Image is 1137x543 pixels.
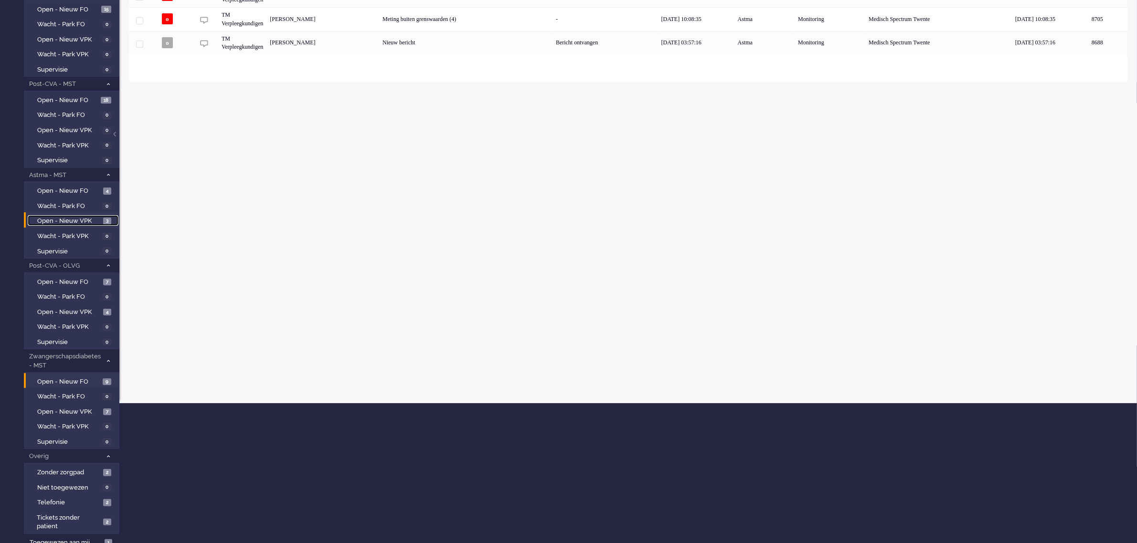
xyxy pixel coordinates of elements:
[28,140,118,150] a: Wacht - Park VPK 0
[103,439,111,446] span: 0
[28,4,118,14] a: Open - Nieuw FO 15
[37,111,100,120] span: Wacht - Park FO
[28,49,118,59] a: Wacht - Park VPK 0
[28,64,118,74] a: Supervisie 0
[865,31,1012,54] div: Medisch Spectrum Twente
[37,232,100,241] span: Wacht - Park VPK
[103,36,111,43] span: 0
[1012,31,1088,54] div: [DATE] 03:57:16
[103,157,111,164] span: 0
[28,155,118,165] a: Supervisie 0
[1088,7,1127,31] div: 8705
[103,51,111,58] span: 0
[28,171,102,180] span: Astma - MST
[103,469,111,476] span: 2
[200,16,208,24] img: ic_chat_grey.svg
[28,34,118,44] a: Open - Nieuw VPK 0
[37,338,100,347] span: Supervisie
[218,7,266,31] div: TM Verpleegkundigen
[103,484,111,491] span: 0
[37,483,100,492] span: Niet toegewezen
[266,7,379,31] div: [PERSON_NAME]
[162,37,173,48] span: o
[658,7,734,31] div: [DATE] 10:08:35
[28,376,118,386] a: Open - Nieuw FO 9
[28,391,118,401] a: Wacht - Park FO 0
[103,339,111,346] span: 0
[28,19,118,29] a: Wacht - Park FO 0
[101,6,111,13] span: 15
[28,276,118,287] a: Open - Nieuw FO 7
[28,452,102,461] span: Overig
[28,80,102,89] span: Post-CVA - MST
[37,20,100,29] span: Wacht - Park FO
[103,21,111,28] span: 0
[37,498,101,507] span: Telefonie
[37,247,100,256] span: Supervisie
[553,31,658,54] div: Bericht ontvangen
[103,423,111,430] span: 0
[103,309,111,316] span: 4
[37,323,100,332] span: Wacht - Park VPK
[218,31,266,54] div: TM Verpleegkundigen
[200,40,208,48] img: ic_chat_grey.svg
[37,407,101,417] span: Open - Nieuw VPK
[37,278,101,287] span: Open - Nieuw FO
[37,468,101,477] span: Zonder zorgpad
[37,422,100,431] span: Wacht - Park VPK
[28,215,118,226] a: Open - Nieuw VPK 3
[1088,31,1127,54] div: 8688
[37,187,101,196] span: Open - Nieuw FO
[103,499,111,506] span: 2
[28,200,118,211] a: Wacht - Park FO 0
[28,467,118,477] a: Zonder zorgpad 2
[103,378,111,386] span: 9
[28,125,118,135] a: Open - Nieuw VPK 0
[37,141,100,150] span: Wacht - Park VPK
[28,482,118,492] a: Niet toegewezen 0
[103,408,111,416] span: 7
[28,512,118,531] a: Tickets zonder patient 2
[37,50,100,59] span: Wacht - Park VPK
[28,261,102,271] span: Post-CVA - OLVG
[103,324,111,331] span: 0
[37,156,100,165] span: Supervisie
[28,421,118,431] a: Wacht - Park VPK 0
[28,406,118,417] a: Open - Nieuw VPK 7
[865,7,1012,31] div: Medisch Spectrum Twente
[266,31,379,54] div: [PERSON_NAME]
[28,497,118,507] a: Telefonie 2
[37,513,100,531] span: Tickets zonder patient
[37,217,101,226] span: Open - Nieuw VPK
[734,7,795,31] div: Astma
[37,392,100,401] span: Wacht - Park FO
[103,218,111,225] span: 3
[734,31,795,54] div: Astma
[795,31,865,54] div: Monitoring
[103,519,111,526] span: 2
[37,377,100,386] span: Open - Nieuw FO
[37,35,100,44] span: Open - Nieuw VPK
[28,336,118,347] a: Supervisie 0
[1012,7,1088,31] div: [DATE] 10:08:35
[379,31,553,54] div: Nieuw bericht
[658,31,734,54] div: [DATE] 03:57:16
[28,185,118,196] a: Open - Nieuw FO 4
[28,230,118,241] a: Wacht - Park VPK 0
[37,438,100,447] span: Supervisie
[101,97,111,104] span: 18
[37,65,100,74] span: Supervisie
[37,292,100,302] span: Wacht - Park FO
[37,96,98,105] span: Open - Nieuw FO
[553,7,658,31] div: -
[795,7,865,31] div: Monitoring
[103,233,111,240] span: 0
[103,248,111,255] span: 0
[37,308,101,317] span: Open - Nieuw VPK
[28,291,118,302] a: Wacht - Park FO 0
[103,66,111,73] span: 0
[37,5,99,14] span: Open - Nieuw FO
[28,94,118,105] a: Open - Nieuw FO 18
[103,127,111,134] span: 0
[162,13,173,24] span: o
